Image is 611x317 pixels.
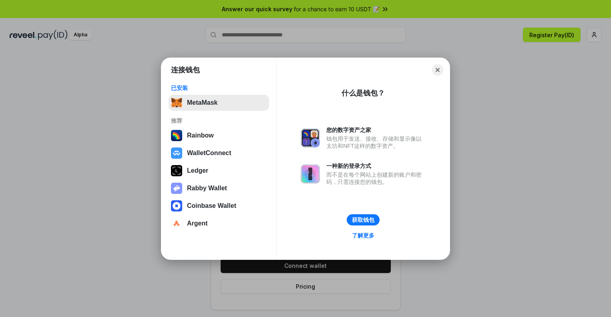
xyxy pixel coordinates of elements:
div: Coinbase Wallet [187,202,236,209]
img: svg+xml,%3Csvg%20width%3D%22120%22%20height%3D%22120%22%20viewBox%3D%220%200%20120%20120%22%20fil... [171,130,182,141]
h1: 连接钱包 [171,65,200,75]
img: svg+xml,%3Csvg%20xmlns%3D%22http%3A%2F%2Fwww.w3.org%2F2000%2Fsvg%22%20fill%3D%22none%22%20viewBox... [301,164,320,183]
div: 推荐 [171,117,267,124]
button: Close [432,64,443,76]
img: svg+xml,%3Csvg%20xmlns%3D%22http%3A%2F%2Fwww.w3.org%2F2000%2Fsvg%22%20fill%3D%22none%22%20viewBox... [171,183,182,194]
button: Argent [169,215,269,231]
img: svg+xml,%3Csvg%20fill%3D%22none%22%20height%3D%2233%22%20viewBox%3D%220%200%2035%2033%22%20width%... [171,97,182,108]
div: Argent [187,220,208,227]
img: svg+xml,%3Csvg%20xmlns%3D%22http%3A%2F%2Fwww.w3.org%2F2000%2Fsvg%22%20width%3D%2228%22%20height%3... [171,165,182,176]
img: svg+xml,%3Csvg%20width%3D%2228%22%20height%3D%2228%22%20viewBox%3D%220%200%2028%2028%22%20fill%3D... [171,200,182,211]
div: 一种新的登录方式 [326,162,426,169]
div: MetaMask [187,99,217,106]
div: 钱包用于发送、接收、存储和显示像以太坊和NFT这样的数字资产。 [326,135,426,150]
button: 获取钱包 [347,214,380,225]
img: svg+xml,%3Csvg%20width%3D%2228%22%20height%3D%2228%22%20viewBox%3D%220%200%2028%2028%22%20fill%3D... [171,218,182,229]
a: 了解更多 [347,230,379,241]
button: Ledger [169,163,269,179]
div: 什么是钱包？ [342,88,385,98]
img: svg+xml,%3Csvg%20width%3D%2228%22%20height%3D%2228%22%20viewBox%3D%220%200%2028%2028%22%20fill%3D... [171,148,182,159]
button: Rainbow [169,128,269,144]
button: WalletConnect [169,145,269,161]
div: 已安装 [171,84,267,92]
div: 了解更多 [352,232,374,239]
img: svg+xml,%3Csvg%20xmlns%3D%22http%3A%2F%2Fwww.w3.org%2F2000%2Fsvg%22%20fill%3D%22none%22%20viewBox... [301,128,320,148]
button: Coinbase Wallet [169,198,269,214]
button: MetaMask [169,95,269,111]
div: 而不是在每个网站上创建新的账户和密码，只需连接您的钱包。 [326,171,426,185]
div: 您的数字资产之家 [326,126,426,134]
div: Rainbow [187,132,214,139]
div: 获取钱包 [352,216,374,223]
div: Rabby Wallet [187,185,227,192]
button: Rabby Wallet [169,180,269,196]
div: Ledger [187,167,208,174]
div: WalletConnect [187,150,231,157]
